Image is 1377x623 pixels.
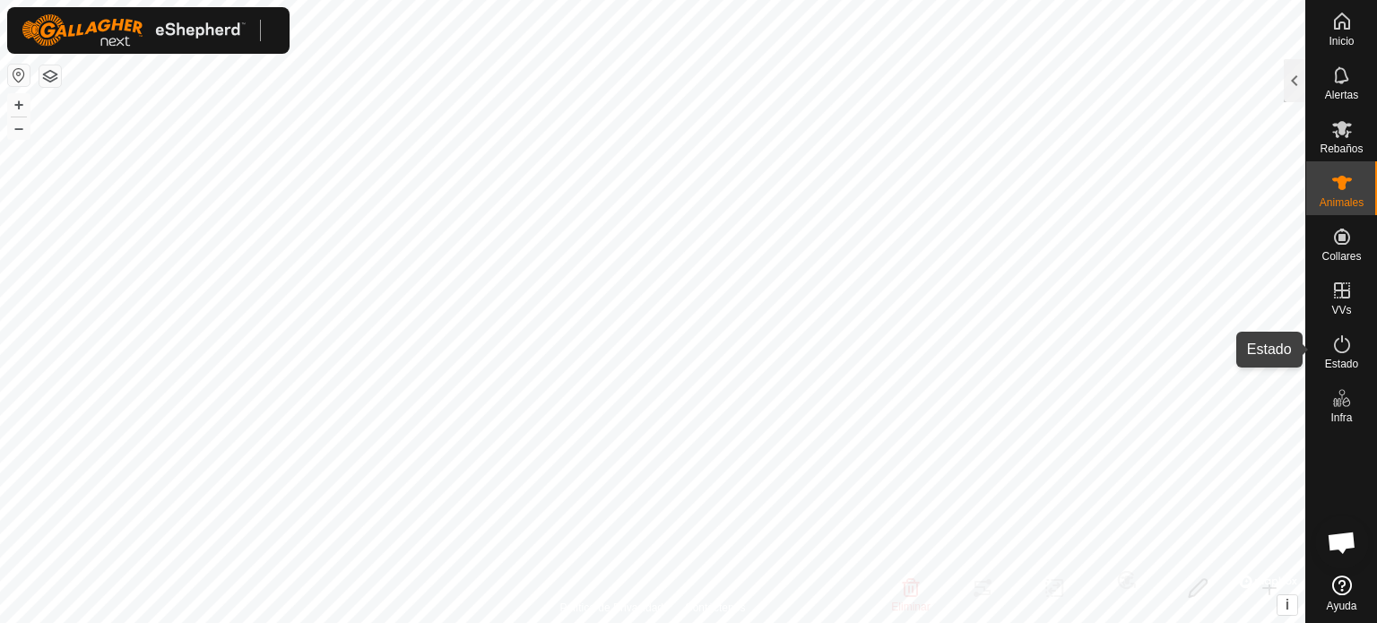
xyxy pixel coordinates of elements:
[1327,600,1357,612] font: Ayuda
[1325,358,1358,370] font: Estado
[1329,35,1354,48] font: Inicio
[8,65,30,86] button: Restablecer Mapa
[14,95,24,114] font: +
[1330,411,1352,424] font: Infra
[685,600,745,616] a: Contáctenos
[685,601,745,614] font: Contáctenos
[1325,89,1358,101] font: Alertas
[560,600,663,616] a: Política de Privacidad
[22,14,246,47] img: Logotipo de Gallagher
[1320,196,1364,209] font: Animales
[560,601,663,614] font: Política de Privacidad
[1306,568,1377,619] a: Ayuda
[1321,250,1361,263] font: Collares
[1331,304,1351,316] font: VVs
[8,94,30,116] button: +
[39,65,61,87] button: Capas del Mapa
[1315,515,1369,569] div: Chat abierto
[1277,595,1297,615] button: i
[8,117,30,139] button: –
[1320,143,1363,155] font: Rebaños
[14,118,23,137] font: –
[1286,597,1289,612] font: i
